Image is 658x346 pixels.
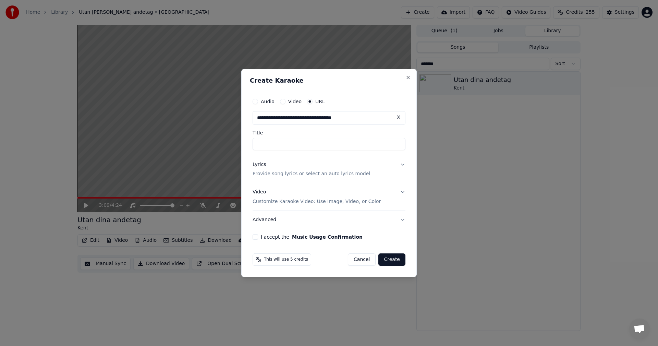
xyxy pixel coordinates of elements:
button: LyricsProvide song lyrics or select an auto lyrics model [253,156,405,183]
label: I accept the [261,235,363,239]
label: Audio [261,99,275,104]
p: Provide song lyrics or select an auto lyrics model [253,171,370,178]
label: Video [288,99,302,104]
button: Create [378,253,405,266]
div: Lyrics [253,161,266,168]
div: Video [253,189,381,205]
p: Customize Karaoke Video: Use Image, Video, or Color [253,198,381,205]
button: Advanced [253,211,405,229]
button: VideoCustomize Karaoke Video: Use Image, Video, or Color [253,183,405,211]
label: Title [253,130,405,135]
button: I accept the [292,235,363,239]
label: URL [315,99,325,104]
h2: Create Karaoke [250,77,408,84]
span: This will use 5 credits [264,257,308,262]
button: Cancel [348,253,376,266]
